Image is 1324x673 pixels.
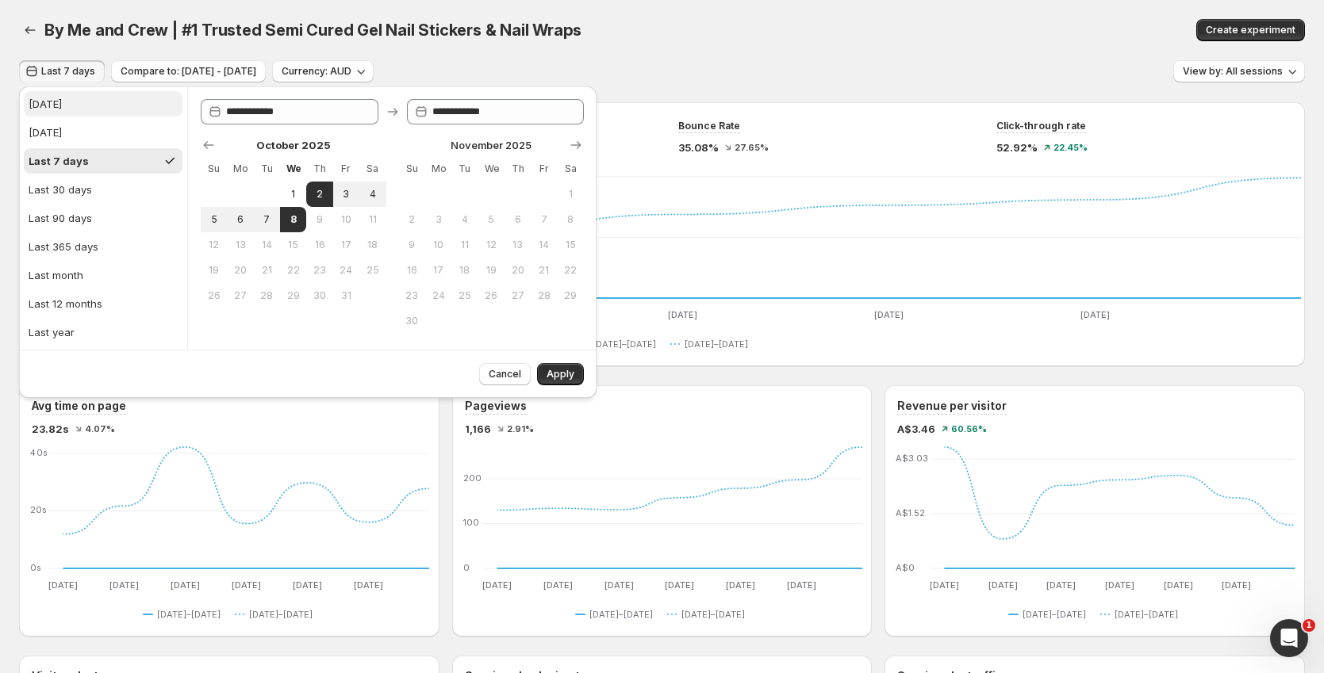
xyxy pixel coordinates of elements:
div: Last month [29,267,83,283]
text: [DATE] [171,579,200,591]
text: 200 [463,472,482,484]
span: 16 [405,264,419,277]
span: Cancel [489,368,521,380]
span: 17 [340,239,353,251]
span: [DATE]–[DATE] [1115,608,1178,621]
button: Last 12 months [24,291,182,316]
h3: Revenue per visitor [897,398,1007,414]
button: Friday November 21 2025 [531,258,557,283]
span: 1,166 [465,421,491,437]
button: Friday October 3 2025 [333,182,359,207]
button: Create experiment [1196,19,1305,41]
span: 24 [432,289,445,302]
button: Wednesday November 5 2025 [478,207,505,232]
button: Apply [537,363,584,385]
text: A$3.03 [896,453,928,464]
span: Click-through rate [996,120,1086,132]
div: Last year [29,324,75,340]
div: [DATE] [29,96,62,112]
span: 26 [207,289,221,302]
text: 40s [30,447,48,458]
button: Sunday November 23 2025 [399,283,425,308]
span: 3 [340,188,353,201]
span: 22 [564,264,578,277]
span: 26 [485,289,498,302]
span: 1 [1303,619,1315,632]
div: Last 12 months [29,296,102,312]
button: Monday October 20 2025 [227,258,253,283]
span: 1 [564,188,578,201]
span: [DATE]–[DATE] [249,608,313,621]
span: 14 [537,239,551,251]
button: Sunday October 5 2025 [201,207,227,232]
span: 30 [313,289,326,302]
text: A$1.52 [896,507,925,518]
span: Su [405,163,419,175]
span: [DATE]–[DATE] [1023,608,1086,621]
text: [DATE] [1164,579,1193,591]
button: End of range Today Wednesday October 8 2025 [280,207,306,232]
span: 10 [432,239,445,251]
button: Monday November 3 2025 [425,207,451,232]
text: [DATE] [988,579,1018,591]
button: Last 30 days [24,177,182,202]
button: Friday October 17 2025 [333,232,359,258]
text: [DATE] [1080,309,1110,320]
button: Friday November 28 2025 [531,283,557,308]
button: Saturday October 25 2025 [359,258,386,283]
text: 100 [463,518,479,529]
span: 15 [286,239,300,251]
span: [DATE]–[DATE] [593,338,656,350]
button: Monday October 13 2025 [227,232,253,258]
text: [DATE] [482,579,512,591]
span: Fr [340,163,353,175]
span: Th [511,163,524,175]
span: 25 [366,264,379,277]
span: 19 [485,264,498,277]
button: Saturday November 8 2025 [558,207,584,232]
th: Sunday [201,156,227,182]
span: A$3.46 [897,421,935,437]
span: Mo [432,163,445,175]
button: Tuesday October 28 2025 [254,283,280,308]
text: 0 [463,562,470,573]
button: Thursday November 6 2025 [505,207,531,232]
button: Wednesday November 12 2025 [478,232,505,258]
button: Monday October 6 2025 [227,207,253,232]
button: Show previous month, September 2025 [198,134,220,156]
button: Compare to: [DATE] - [DATE] [111,60,266,82]
text: [DATE] [48,579,78,591]
button: Thursday October 30 2025 [306,283,332,308]
button: Last year [24,319,182,345]
span: 13 [233,239,247,251]
th: Thursday [306,156,332,182]
th: Wednesday [478,156,505,182]
span: 4 [366,188,379,201]
span: Sa [564,163,578,175]
span: 9 [405,239,419,251]
span: We [485,163,498,175]
span: 11 [458,239,471,251]
button: Friday October 10 2025 [333,207,359,232]
button: Wednesday October 22 2025 [280,258,306,283]
button: Thursday November 13 2025 [505,232,531,258]
button: Sunday October 12 2025 [201,232,227,258]
span: 20 [511,264,524,277]
span: 2 [313,188,326,201]
span: 27 [233,289,247,302]
button: Friday November 7 2025 [531,207,557,232]
span: Fr [537,163,551,175]
span: 10 [340,213,353,226]
th: Tuesday [451,156,478,182]
span: 21 [537,264,551,277]
span: [DATE]–[DATE] [589,608,653,621]
button: Friday October 31 2025 [333,283,359,308]
button: [DATE]–[DATE] [235,605,319,624]
button: Last 365 days [24,234,182,259]
div: [DATE] [29,124,62,140]
button: Wednesday October 1 2025 [280,182,306,207]
span: [DATE]–[DATE] [685,338,748,350]
th: Wednesday [280,156,306,182]
th: Saturday [359,156,386,182]
span: Apply [547,368,574,380]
